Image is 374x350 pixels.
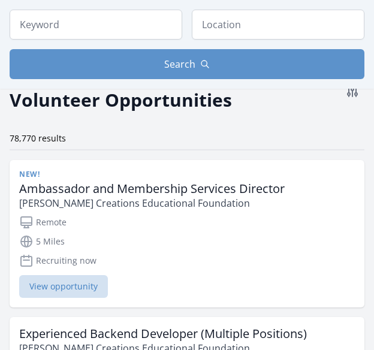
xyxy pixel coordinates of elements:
span: Search [164,57,195,71]
input: Keyword [10,10,182,40]
button: Search [10,49,364,79]
p: [PERSON_NAME] Creations Educational Foundation [19,196,285,210]
a: New! Ambassador and Membership Services Director [PERSON_NAME] Creations Educational Foundation R... [10,160,364,307]
span: 78,770 results [10,132,66,144]
span: View opportunity [19,275,108,298]
span: New! [19,170,40,179]
input: Location [192,10,364,40]
p: Recruiting now [19,254,355,268]
p: Remote [19,215,355,230]
h2: Volunteer Opportunities [10,86,232,113]
p: 5 Miles [19,234,355,249]
h3: Experienced Backend Developer (Multiple Positions) [19,327,307,341]
h3: Ambassador and Membership Services Director [19,182,285,196]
